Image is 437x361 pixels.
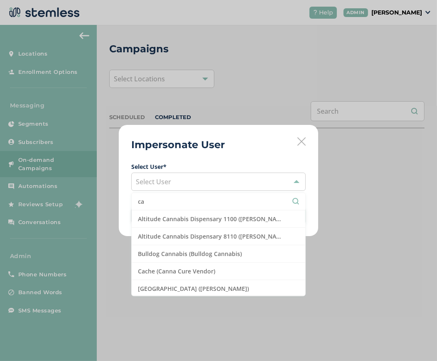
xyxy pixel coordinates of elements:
iframe: Chat Widget [395,321,437,361]
li: Bulldog Cannabis (Bulldog Cannabis) [132,245,305,263]
li: Altitude Cannabis Dispensary 1100 ([PERSON_NAME]) [132,210,305,228]
span: Select User [136,177,171,186]
li: Altitude Cannabis Dispensary 8110 ([PERSON_NAME]) [132,228,305,245]
input: Search [138,197,299,206]
h2: Impersonate User [131,137,225,152]
li: [GEOGRAPHIC_DATA] ([PERSON_NAME]) [132,280,305,298]
label: Select User [131,162,306,171]
li: Cache (Canna Cure Vendor) [132,263,305,280]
